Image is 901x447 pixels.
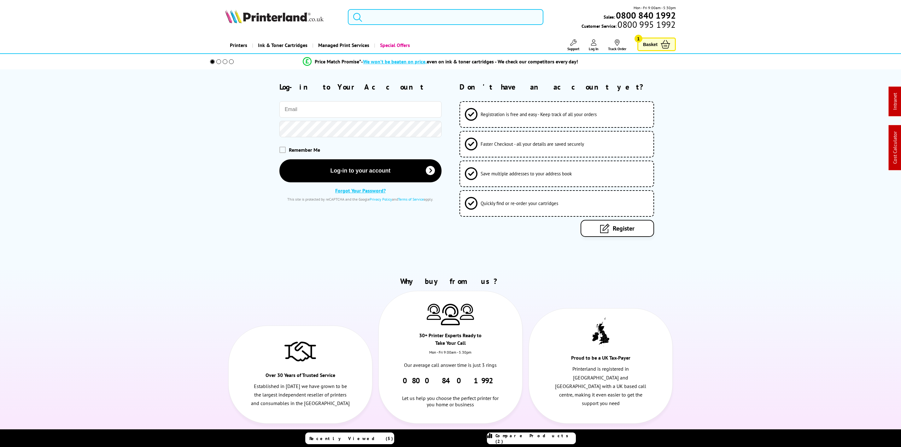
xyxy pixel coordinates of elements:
input: Email [279,101,442,118]
div: Over 30 Years of Trusted Service [265,371,336,382]
a: Compare Products (2) [487,432,576,444]
div: Proud to be a UK Tax-Payer [565,354,637,365]
a: Printerland Logo [225,9,340,25]
p: Our average call answer time is just 3 rings [400,361,501,369]
img: Printer Experts [441,304,460,326]
a: Register [581,220,654,237]
div: - even on ink & toner cartridges - We check our competitors every day! [361,58,578,65]
span: Log In [589,46,599,51]
span: Mon - Fri 9:00am - 5:30pm [634,5,676,11]
img: Printer Experts [427,304,441,320]
a: Intranet [892,93,898,110]
p: Established in [DATE] we have grown to be the largest independent reseller of printers and consum... [250,382,351,408]
img: Printerland Logo [225,9,324,23]
span: Registration is free and easy - Keep track of all your orders [481,111,597,117]
span: 1 [635,35,642,43]
h2: Why buy from us? [225,276,676,286]
span: Support [567,46,579,51]
img: Printer Experts [460,304,474,320]
span: Sales: [604,14,615,20]
span: 0800 995 1992 [617,21,676,27]
span: Remember Me [289,147,320,153]
div: This site is protected by reCAPTCHA and the Google and apply. [279,197,442,202]
p: Printerland is registered in [GEOGRAPHIC_DATA] and [GEOGRAPHIC_DATA] with a UK based call centre,... [550,365,651,408]
a: Log In [589,39,599,51]
img: UK tax payer [592,317,609,346]
a: Track Order [608,39,626,51]
div: Let us help you choose the perfect printer for you home or business [400,385,501,408]
span: Save multiple addresses to your address book [481,171,572,177]
a: Recently Viewed (5) [305,432,394,444]
span: Basket [643,40,658,49]
a: Printers [225,37,252,53]
img: Trusted Service [284,338,316,364]
span: We won’t be beaten on price, [363,58,427,65]
a: Support [567,39,579,51]
button: Log-in to your account [279,159,442,182]
a: Basket 1 [637,38,676,51]
a: Privacy Policy [370,197,392,202]
span: Recently Viewed (5) [309,436,393,441]
span: Quickly find or re-order your cartridges [481,200,558,206]
span: Faster Checkout - all your details are saved securely [481,141,584,147]
h2: Log-in to Your Account [279,82,442,92]
a: Special Offers [374,37,415,53]
span: Compare Products (2) [495,433,576,444]
a: Terms of Service [398,197,424,202]
h2: Don't have an account yet? [459,82,676,92]
a: 0800 840 1992 [615,12,676,18]
div: 30+ Printer Experts Ready to Take Your Call [415,332,487,350]
a: 0800 840 1992 [403,376,498,385]
a: Managed Print Services [312,37,374,53]
b: 0800 840 1992 [616,9,676,21]
a: Cost Calculator [892,132,898,164]
span: Price Match Promise* [315,58,361,65]
span: Customer Service: [582,21,676,29]
a: Forgot Your Password? [335,187,386,194]
div: Mon - Fri 9:00am - 5.30pm [379,350,522,361]
a: Ink & Toner Cartridges [252,37,312,53]
li: modal_Promise [202,56,680,67]
span: Register [613,224,635,232]
span: Ink & Toner Cartridges [258,37,307,53]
